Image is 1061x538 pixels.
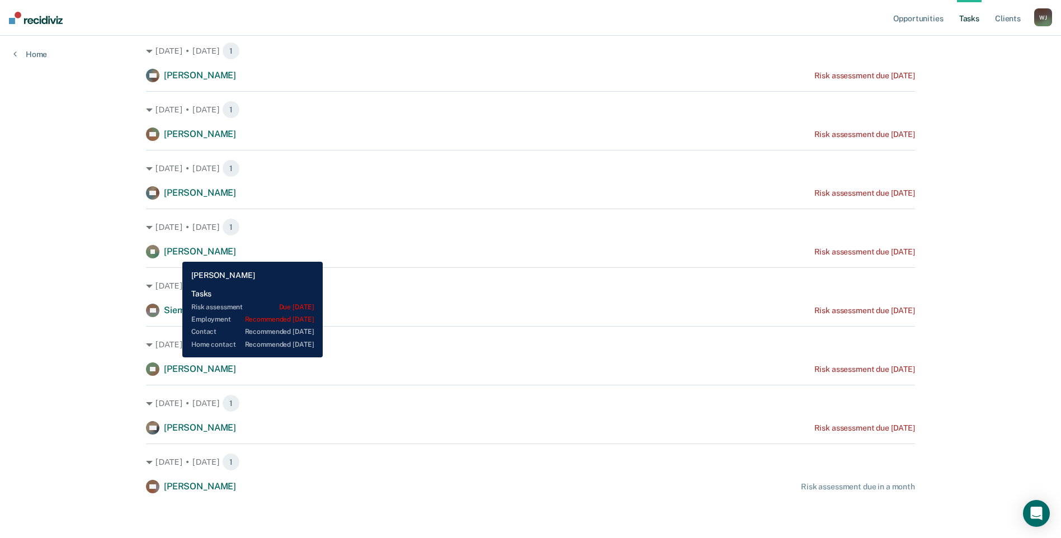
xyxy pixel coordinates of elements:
[164,246,236,257] span: [PERSON_NAME]
[222,101,240,119] span: 1
[222,159,240,177] span: 1
[814,71,915,81] div: Risk assessment due [DATE]
[814,188,915,198] div: Risk assessment due [DATE]
[814,247,915,257] div: Risk assessment due [DATE]
[222,336,240,353] span: 1
[146,394,915,412] div: [DATE] • [DATE] 1
[222,453,240,471] span: 1
[9,12,63,24] img: Recidiviz
[814,423,915,433] div: Risk assessment due [DATE]
[13,49,47,59] a: Home
[146,101,915,119] div: [DATE] • [DATE] 1
[164,187,236,198] span: [PERSON_NAME]
[146,42,915,60] div: [DATE] • [DATE] 1
[814,130,915,139] div: Risk assessment due [DATE]
[164,70,236,81] span: [PERSON_NAME]
[164,422,236,433] span: [PERSON_NAME]
[222,218,240,236] span: 1
[164,364,236,374] span: [PERSON_NAME]
[146,159,915,177] div: [DATE] • [DATE] 1
[164,305,263,315] span: Sierra [PERSON_NAME]
[222,394,240,412] span: 1
[1034,8,1052,26] button: WJ
[146,336,915,353] div: [DATE] • [DATE] 1
[146,453,915,471] div: [DATE] • [DATE] 1
[146,218,915,236] div: [DATE] • [DATE] 1
[146,277,915,295] div: [DATE] • [DATE] 1
[1023,500,1050,527] div: Open Intercom Messenger
[222,42,240,60] span: 1
[164,129,236,139] span: [PERSON_NAME]
[801,482,915,492] div: Risk assessment due in a month
[814,365,915,374] div: Risk assessment due [DATE]
[1034,8,1052,26] div: W J
[814,306,915,315] div: Risk assessment due [DATE]
[164,481,236,492] span: [PERSON_NAME]
[222,277,240,295] span: 1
